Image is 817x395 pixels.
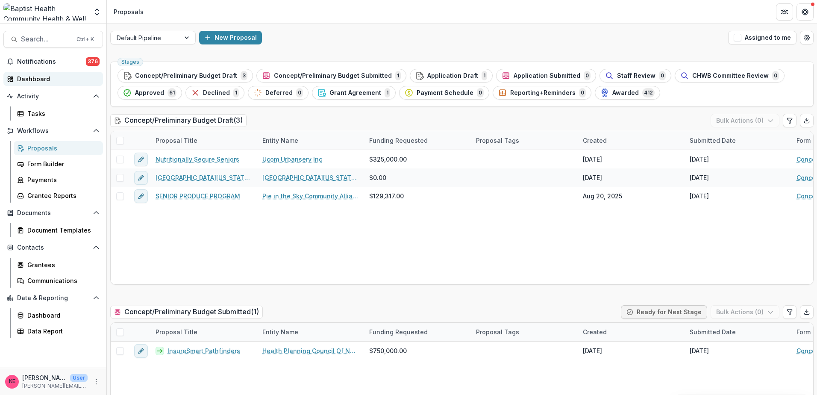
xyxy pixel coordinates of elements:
[3,72,103,86] a: Dashboard
[364,131,471,150] div: Funding Requested
[110,114,247,127] h2: Concept/Preliminary Budget Draft ( 3 )
[329,89,381,97] span: Grant Agreement
[257,323,364,341] div: Entity Name
[800,114,814,127] button: Export table data
[135,72,237,80] span: Concept/Preliminary Budget Draft
[642,88,655,97] span: 412
[595,86,660,100] button: Awarded412
[17,209,89,217] span: Documents
[17,244,89,251] span: Contacts
[27,260,96,269] div: Grantees
[274,72,392,80] span: Concept/Preliminary Budget Submitted
[14,106,103,121] a: Tasks
[685,136,741,145] div: Submitted Date
[369,155,407,164] span: $325,000.00
[185,86,244,100] button: Declined1
[257,131,364,150] div: Entity Name
[783,305,796,319] button: Edit table settings
[796,3,814,21] button: Get Help
[772,71,779,80] span: 0
[150,327,203,336] div: Proposal Title
[791,327,816,336] div: Form
[17,93,89,100] span: Activity
[417,89,473,97] span: Payment Schedule
[70,374,88,382] p: User
[496,69,596,83] button: Application Submitted0
[471,136,524,145] div: Proposal Tags
[17,74,96,83] div: Dashboard
[75,35,96,44] div: Ctrl + K
[27,175,96,184] div: Payments
[22,373,67,382] p: [PERSON_NAME]
[471,131,578,150] div: Proposal Tags
[27,276,96,285] div: Communications
[3,55,103,68] button: Notifications376
[578,323,685,341] div: Created
[3,124,103,138] button: Open Workflows
[110,6,147,18] nav: breadcrumb
[199,31,262,44] button: New Proposal
[27,144,96,153] div: Proposals
[612,89,639,97] span: Awarded
[399,86,489,100] button: Payment Schedule0
[134,171,148,185] button: edit
[150,323,257,341] div: Proposal Title
[86,57,100,66] span: 376
[110,306,263,318] h2: Concept/Preliminary Budget Submitted ( 1 )
[410,69,493,83] button: Application Draft1
[17,295,89,302] span: Data & Reporting
[203,89,230,97] span: Declined
[583,155,602,164] div: [DATE]
[262,173,359,182] a: [GEOGRAPHIC_DATA][US_STATE], Dept. of Health Disparities
[17,58,86,65] span: Notifications
[135,89,164,97] span: Approved
[364,327,433,336] div: Funding Requested
[578,131,685,150] div: Created
[690,192,709,200] div: [DATE]
[14,189,103,203] a: Grantee Reports
[262,346,359,355] a: Health Planning Council Of Northeast [US_STATE] Inc
[471,323,578,341] div: Proposal Tags
[583,192,622,200] div: Aug 20, 2025
[578,327,612,336] div: Created
[134,189,148,203] button: edit
[600,69,671,83] button: Staff Review0
[385,88,390,97] span: 1
[150,131,257,150] div: Proposal Title
[118,86,182,100] button: Approved61
[27,226,96,235] div: Document Templates
[471,327,524,336] div: Proposal Tags
[685,131,791,150] div: Submitted Date
[685,323,791,341] div: Submitted Date
[134,344,148,358] button: edit
[659,71,666,80] span: 0
[156,155,239,164] a: Nutritionally Secure Seniors
[134,153,148,166] button: edit
[783,114,796,127] button: Edit table settings
[14,223,103,237] a: Document Templates
[3,3,88,21] img: Baptist Health Community Health & Well Being logo
[364,323,471,341] div: Funding Requested
[9,379,15,384] div: Katie E
[800,31,814,44] button: Open table manager
[168,346,240,355] a: InsureSmart Pathfinders
[27,159,96,168] div: Form Builder
[369,192,404,200] span: $129,317.00
[114,7,144,16] div: Proposals
[395,71,401,80] span: 1
[583,346,602,355] div: [DATE]
[118,69,253,83] button: Concept/Preliminary Budget Draft3
[27,327,96,336] div: Data Report
[27,191,96,200] div: Grantee Reports
[692,72,769,80] span: CHWB Committee Review
[584,71,591,80] span: 0
[156,173,252,182] a: [GEOGRAPHIC_DATA][US_STATE], Dept. of Psychology - 2025 - Concept & Preliminary Budget Form
[510,89,576,97] span: Reporting+Reminders
[690,155,709,164] div: [DATE]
